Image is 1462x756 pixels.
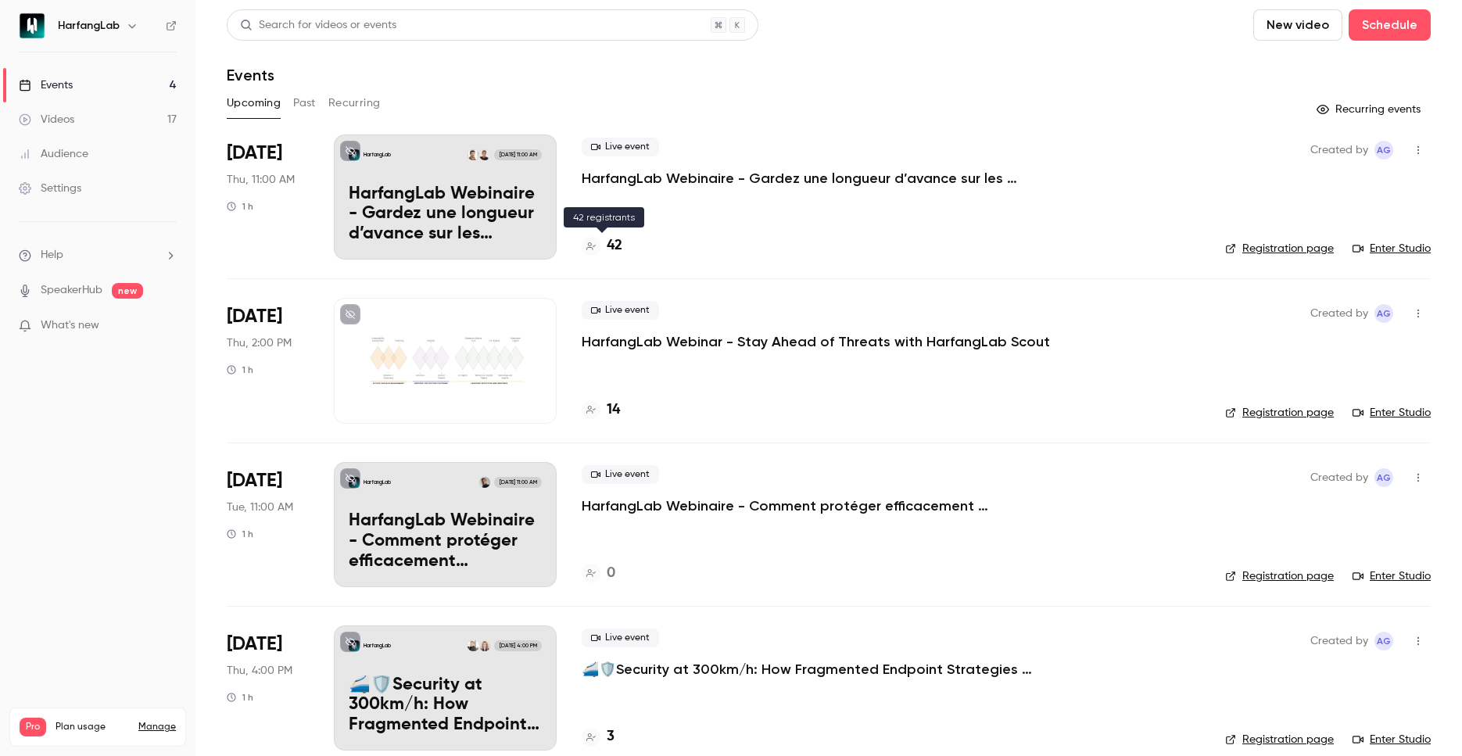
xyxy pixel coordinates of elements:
span: [DATE] [227,632,282,657]
button: Recurring [328,91,381,116]
p: HarfangLab [364,478,391,486]
h1: Events [227,66,274,84]
span: Alexandre Gestat [1374,468,1393,487]
a: Registration page [1225,405,1334,421]
span: AG [1377,468,1391,487]
span: [DATE] 4:00 PM [494,640,541,651]
button: Recurring events [1310,97,1431,122]
a: HarfangLab Webinaire - Comment protéger efficacement l’enseignement supérieur contre les cyberatt... [334,462,557,587]
h6: HarfangLab [58,18,120,34]
span: Thu, 2:00 PM [227,335,292,351]
h4: 42 [607,235,622,256]
div: 1 h [227,364,253,376]
button: Past [293,91,316,116]
a: Registration page [1225,241,1334,256]
a: HarfangLab Webinaire - Gardez une longueur d’avance sur les menaces avec HarfangLab Scout [582,169,1051,188]
h4: 0 [607,563,615,584]
a: HarfangLab Webinaire - Comment protéger efficacement l’enseignement supérieur contre les cyberatt... [582,496,1051,515]
span: [DATE] 11:00 AM [494,149,541,160]
img: Allie Mellen [479,640,490,651]
a: 14 [582,399,620,421]
div: Oct 9 Thu, 2:00 PM (Europe/Paris) [227,298,309,423]
span: Created by [1310,468,1368,487]
p: 🚄🛡️Security at 300km/h: How Fragmented Endpoint Strategies Derail Attack Surface Management ? [349,675,542,736]
p: HarfangLab [364,151,391,159]
span: Live event [582,301,659,320]
a: Registration page [1225,568,1334,584]
span: Thu, 4:00 PM [227,663,292,679]
span: Thu, 11:00 AM [227,172,295,188]
a: Enter Studio [1353,241,1431,256]
span: Pro [20,718,46,736]
a: Enter Studio [1353,568,1431,584]
span: [DATE] [227,468,282,493]
a: SpeakerHub [41,282,102,299]
div: Nov 13 Thu, 4:00 PM (Europe/Paris) [227,625,309,751]
span: Created by [1310,141,1368,159]
span: AG [1377,304,1391,323]
a: Registration page [1225,732,1334,747]
span: [DATE] 11:00 AM [494,477,541,488]
p: HarfangLab [364,642,391,650]
span: Alexandre Gestat [1374,141,1393,159]
div: Search for videos or events [240,17,396,34]
h4: 3 [607,726,615,747]
span: Tue, 11:00 AM [227,500,293,515]
a: HarfangLab Webinar - Stay Ahead of Threats with HarfangLab Scout [582,332,1050,351]
div: Events [19,77,73,93]
span: Help [41,247,63,263]
div: Audience [19,146,88,162]
iframe: Noticeable Trigger [158,319,177,333]
span: AG [1377,632,1391,650]
button: Schedule [1349,9,1431,41]
img: Alexandre Gestat [479,149,490,160]
div: Settings [19,181,81,196]
span: Plan usage [56,721,129,733]
div: 1 h [227,528,253,540]
img: Guillaume Ruty [468,149,478,160]
span: AG [1377,141,1391,159]
span: Alexandre Gestat [1374,632,1393,650]
span: Alexandre Gestat [1374,304,1393,323]
span: [DATE] [227,304,282,329]
div: 1 h [227,691,253,704]
h4: 14 [607,399,620,421]
img: Florian Le Roux [479,477,490,488]
li: help-dropdown-opener [19,247,177,263]
a: 42 [582,235,622,256]
img: HarfangLab [20,13,45,38]
span: Live event [582,138,659,156]
span: new [112,283,143,299]
a: 🚄🛡️Security at 300km/h: How Fragmented Endpoint Strategies Derail Attack Surface Management ?Harf... [334,625,557,751]
a: HarfangLab Webinaire - Gardez une longueur d’avance sur les menaces avec HarfangLab ScoutHarfangL... [334,134,557,260]
div: Videos [19,112,74,127]
a: Manage [138,721,176,733]
button: New video [1253,9,1342,41]
span: [DATE] [227,141,282,166]
p: HarfangLab Webinaire - Comment protéger efficacement l’enseignement supérieur contre les cyberatt... [349,511,542,571]
span: Created by [1310,632,1368,650]
button: Upcoming [227,91,281,116]
span: Live event [582,465,659,484]
span: Live event [582,629,659,647]
p: HarfangLab Webinaire - Gardez une longueur d’avance sur les menaces avec HarfangLab Scout [349,185,542,245]
a: 🚄🛡️Security at 300km/h: How Fragmented Endpoint Strategies Derail Attack Surface Management ? [582,660,1051,679]
div: Oct 9 Thu, 11:00 AM (Europe/Paris) [227,134,309,260]
a: Enter Studio [1353,405,1431,421]
span: What's new [41,317,99,334]
img: Anouck Teiller [468,640,478,651]
div: 1 h [227,200,253,213]
a: Enter Studio [1353,732,1431,747]
div: Oct 21 Tue, 11:00 AM (Europe/Paris) [227,462,309,587]
a: 3 [582,726,615,747]
a: 0 [582,563,615,584]
span: Created by [1310,304,1368,323]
